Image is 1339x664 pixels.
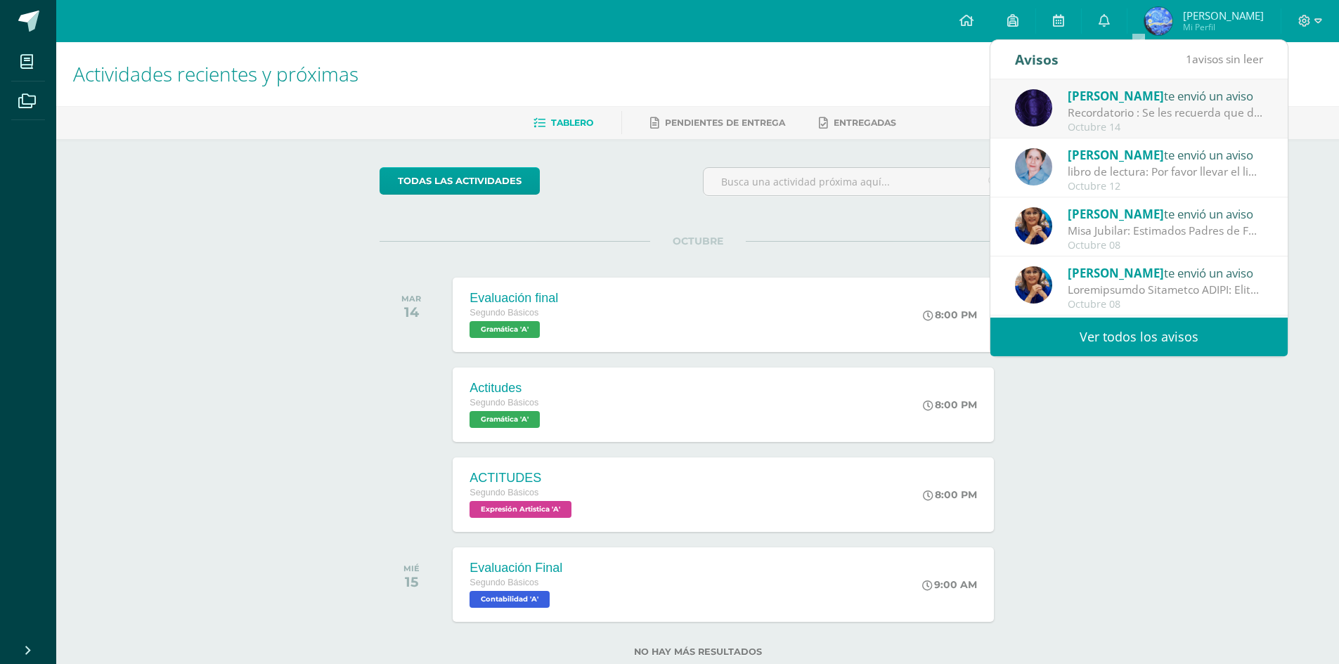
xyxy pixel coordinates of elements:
[470,411,540,428] span: Gramática 'A'
[1068,206,1164,222] span: [PERSON_NAME]
[470,321,540,338] span: Gramática 'A'
[1068,105,1263,121] div: Recordatorio : Se les recuerda que deben completar su evaluación en la plataforma de richmond que...
[1068,164,1263,180] div: libro de lectura: Por favor llevar el libro de lectura, el 13/10/25 tienen evaluación de bloque, ...
[401,294,421,304] div: MAR
[665,117,785,128] span: Pendientes de entrega
[1068,263,1263,282] div: te envió un aviso
[73,60,358,87] span: Actividades recientes y próximas
[990,318,1288,356] a: Ver todos los avisos
[470,291,558,306] div: Evaluación final
[1015,266,1052,304] img: 5d6f35d558c486632aab3bda9a330e6b.png
[1068,223,1263,239] div: Misa Jubilar: Estimados Padres de Familia de Cuarto Primaria hasta Quinto Bachillerato: Bendicion...
[922,578,977,591] div: 9:00 AM
[470,591,550,608] span: Contabilidad 'A'
[1183,21,1264,33] span: Mi Perfil
[470,308,538,318] span: Segundo Básicos
[650,112,785,134] a: Pendientes de entrega
[834,117,896,128] span: Entregadas
[1015,89,1052,126] img: 31877134f281bf6192abd3481bfb2fdd.png
[1183,8,1264,22] span: [PERSON_NAME]
[1068,204,1263,223] div: te envió un aviso
[470,578,538,587] span: Segundo Básicos
[470,501,571,518] span: Expresión Artistica 'A'
[923,398,977,411] div: 8:00 PM
[1144,7,1172,35] img: 499db3e0ff4673b17387711684ae4e5c.png
[1068,86,1263,105] div: te envió un aviso
[923,308,977,321] div: 8:00 PM
[650,235,746,247] span: OCTUBRE
[1186,51,1263,67] span: avisos sin leer
[1186,51,1192,67] span: 1
[1015,40,1059,79] div: Avisos
[470,561,562,575] div: Evaluación Final
[1068,181,1263,193] div: Octubre 12
[470,471,575,486] div: ACTITUDES
[1068,147,1164,163] span: [PERSON_NAME]
[380,646,1016,657] label: No hay más resultados
[1015,148,1052,185] img: 044c0162fa7e0f0b4b3ccbd14fd12260.png
[1068,145,1263,164] div: te envió un aviso
[470,398,538,408] span: Segundo Básicos
[403,564,420,573] div: MIÉ
[1068,88,1164,104] span: [PERSON_NAME]
[470,381,543,396] div: Actitudes
[533,112,593,134] a: Tablero
[923,488,977,501] div: 8:00 PM
[1015,207,1052,245] img: 5d6f35d558c486632aab3bda9a330e6b.png
[401,304,421,320] div: 14
[1068,299,1263,311] div: Octubre 08
[1068,265,1164,281] span: [PERSON_NAME]
[1068,122,1263,134] div: Octubre 14
[403,573,420,590] div: 15
[1068,240,1263,252] div: Octubre 08
[1068,282,1263,298] div: Indicaciones Excursión IRTRA: Guatemala, 07 de octubre de 2025 Estimados Padres de Familia: De an...
[819,112,896,134] a: Entregadas
[380,167,540,195] a: todas las Actividades
[470,488,538,497] span: Segundo Básicos
[551,117,593,128] span: Tablero
[704,168,1015,195] input: Busca una actividad próxima aquí...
